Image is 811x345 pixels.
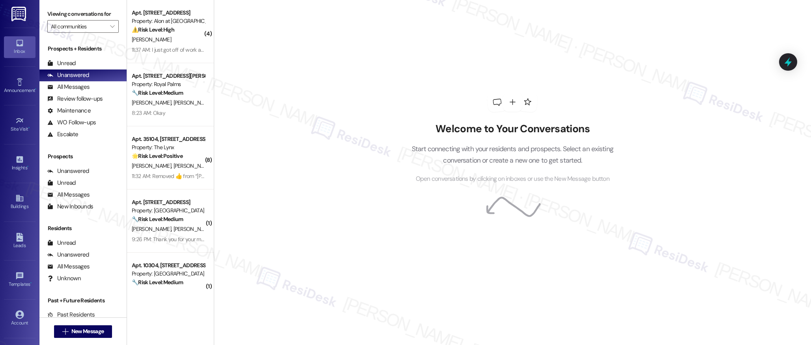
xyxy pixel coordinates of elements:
div: Residents [39,224,127,232]
a: Templates • [4,269,36,291]
div: Past Residents [47,311,95,319]
a: Buildings [4,191,36,213]
img: ResiDesk Logo [11,7,28,21]
div: Maintenance [47,107,91,115]
span: New Message [71,327,104,336]
i:  [62,328,68,335]
span: [PERSON_NAME] [132,99,174,106]
div: Property: Alon at [GEOGRAPHIC_DATA] [132,17,205,25]
div: Prospects + Residents [39,45,127,53]
div: Unread [47,239,76,247]
span: [PERSON_NAME] [132,162,174,169]
span: [PERSON_NAME] [173,162,213,169]
span: [PERSON_NAME] [132,225,174,232]
span: • [27,164,28,169]
div: All Messages [47,262,90,271]
strong: ⚠️ Risk Level: High [132,26,174,33]
label: Viewing conversations for [47,8,119,20]
span: • [28,125,30,131]
div: Review follow-ups [47,95,103,103]
strong: 🔧 Risk Level: Medium [132,279,183,286]
div: All Messages [47,83,90,91]
div: Apt. [STREET_ADDRESS][PERSON_NAME] [132,72,205,80]
div: Unanswered [47,71,89,79]
div: Unanswered [47,167,89,175]
h2: Welcome to Your Conversations [400,123,625,135]
div: Property: The Lynx [132,143,205,152]
div: WO Follow-ups [47,118,96,127]
div: 9:26 PM: Thank you for your message. Our offices are currently closed, but we will contact you wh... [132,236,594,243]
i:  [110,23,114,30]
div: Unread [47,179,76,187]
span: [PERSON_NAME] [173,225,213,232]
p: Start connecting with your residents and prospects. Select an existing conversation or create a n... [400,143,625,166]
div: Apt. [STREET_ADDRESS] [132,9,205,17]
div: Property: Royal Palms [132,80,205,88]
div: Escalate [47,130,78,139]
a: Leads [4,231,36,252]
a: Site Visit • [4,114,36,135]
a: Account [4,308,36,329]
span: [PERSON_NAME] [173,289,213,296]
div: 11:37 AM: I just got off of work and I cannot get into my apartment [132,46,279,53]
div: All Messages [47,191,90,199]
span: Open conversations by clicking on inboxes or use the New Message button [416,174,609,184]
div: New Inbounds [47,202,93,211]
div: Past + Future Residents [39,296,127,305]
a: Inbox [4,36,36,58]
div: 11:32 AM: Removed ‌👍‌ from “ [PERSON_NAME]'s Assistant (The Lynx): Thank you for your message. Ou... [132,172,732,180]
div: Apt. [STREET_ADDRESS] [132,198,205,206]
a: Insights • [4,153,36,174]
div: 8:23 AM: Okay [132,109,165,116]
div: Unknown [47,274,81,283]
div: Prospects [39,152,127,161]
span: [PERSON_NAME] [132,36,171,43]
button: New Message [54,325,112,338]
div: Property: [GEOGRAPHIC_DATA] [132,206,205,215]
div: Apt. 35104, [STREET_ADDRESS][PERSON_NAME] [132,135,205,143]
span: • [35,86,36,92]
strong: 🌟 Risk Level: Positive [132,152,183,159]
strong: 🔧 Risk Level: Medium [132,89,183,96]
div: Unanswered [47,251,89,259]
span: [PERSON_NAME] [173,99,213,106]
input: All communities [51,20,106,33]
div: Property: [GEOGRAPHIC_DATA] [132,270,205,278]
div: Unread [47,59,76,67]
span: • [30,280,32,286]
span: [PERSON_NAME] [132,289,174,296]
strong: 🔧 Risk Level: Medium [132,216,183,223]
div: Apt. 10304, [STREET_ADDRESS] [132,261,205,270]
